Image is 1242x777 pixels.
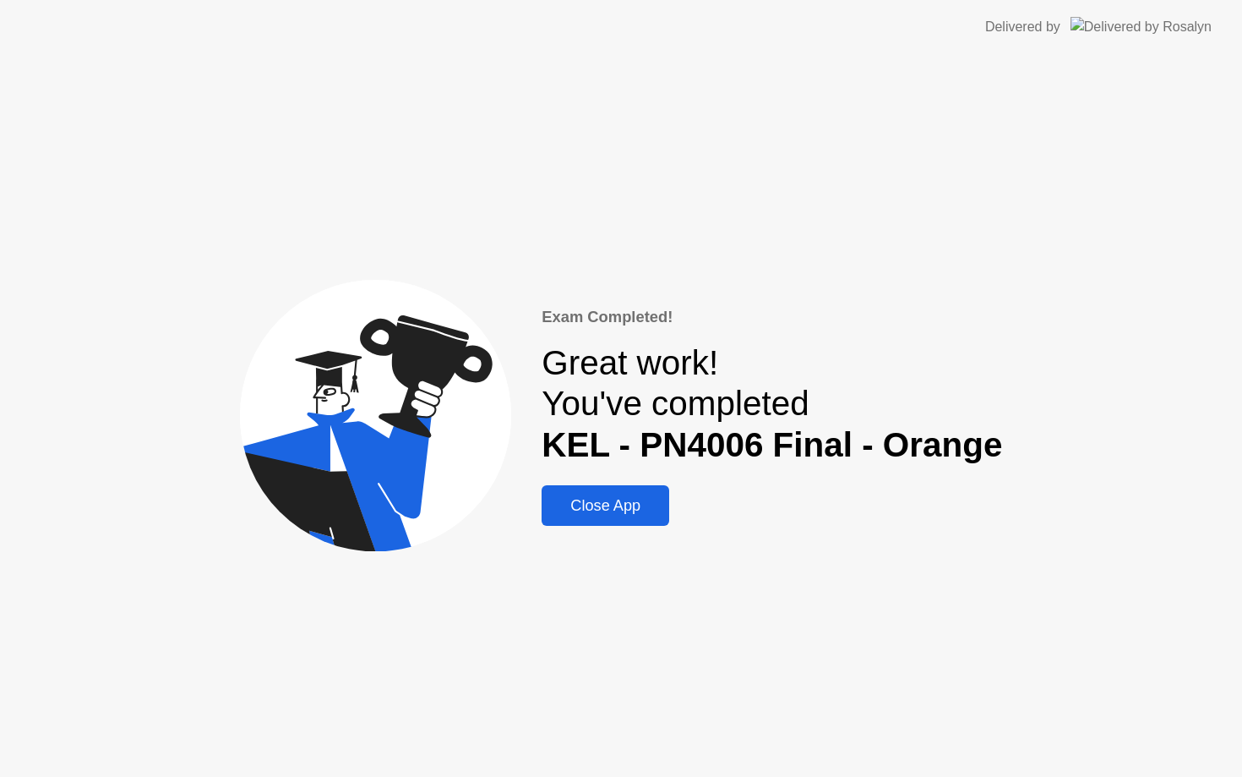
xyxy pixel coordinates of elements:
[542,342,1002,466] div: Great work! You've completed
[542,305,1002,329] div: Exam Completed!
[1070,17,1212,36] img: Delivered by Rosalyn
[547,497,664,515] div: Close App
[985,17,1060,37] div: Delivered by
[542,425,1002,464] b: KEL - PN4006 Final - Orange
[542,485,669,526] button: Close App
